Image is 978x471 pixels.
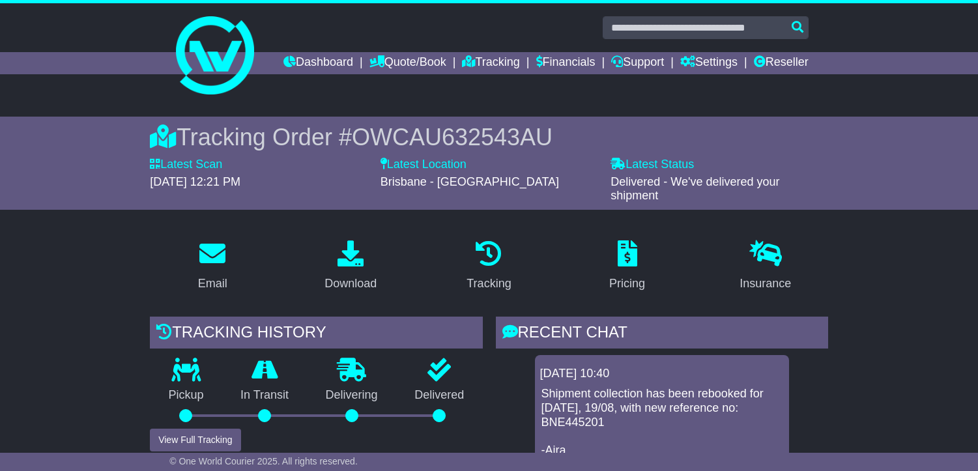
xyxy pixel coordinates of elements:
[307,388,396,403] p: Delivering
[611,175,779,203] span: Delivered - We've delivered your shipment
[150,158,222,172] label: Latest Scan
[381,158,467,172] label: Latest Location
[352,124,553,150] span: OWCAU632543AU
[740,275,791,293] div: Insurance
[150,123,828,151] div: Tracking Order #
[731,236,799,297] a: Insurance
[150,388,222,403] p: Pickup
[283,52,353,74] a: Dashboard
[369,52,446,74] a: Quote/Book
[324,275,377,293] div: Download
[150,175,240,188] span: [DATE] 12:21 PM
[611,158,694,172] label: Latest Status
[536,52,596,74] a: Financials
[150,429,240,451] button: View Full Tracking
[611,52,664,74] a: Support
[396,388,483,403] p: Delivered
[190,236,236,297] a: Email
[467,275,511,293] div: Tracking
[601,236,654,297] a: Pricing
[462,52,519,74] a: Tracking
[754,52,809,74] a: Reseller
[222,388,308,403] p: In Transit
[496,317,828,352] div: RECENT CHAT
[541,387,783,457] p: Shipment collection has been rebooked for [DATE], 19/08, with new reference no: BNE445201 -Aira
[150,317,482,352] div: Tracking history
[458,236,519,297] a: Tracking
[198,275,227,293] div: Email
[381,175,559,188] span: Brisbane - [GEOGRAPHIC_DATA]
[316,236,385,297] a: Download
[680,52,738,74] a: Settings
[609,275,645,293] div: Pricing
[169,456,358,466] span: © One World Courier 2025. All rights reserved.
[540,367,784,381] div: [DATE] 10:40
